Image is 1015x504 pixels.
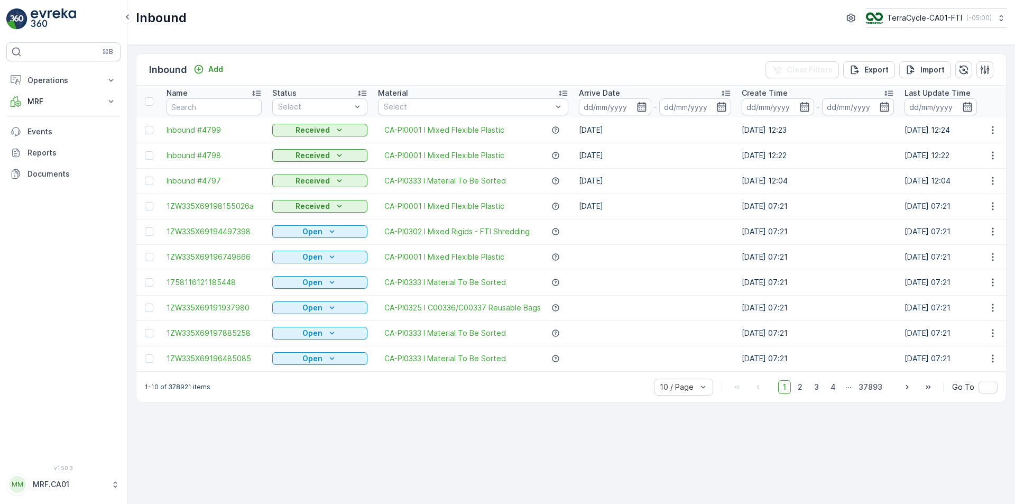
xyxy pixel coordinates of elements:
p: Select [384,102,552,112]
p: Documents [27,169,116,179]
a: 1ZW335X69194497398 [167,226,262,237]
div: Toggle Row Selected [145,354,153,363]
button: Add [189,63,227,76]
button: Import [899,61,951,78]
div: Toggle Row Selected [145,177,153,185]
a: CA-PI0001 I Mixed Flexible Plastic [384,252,504,262]
a: Events [6,121,121,142]
div: MM [9,476,26,493]
a: 1ZW335X69196749666 [167,252,262,262]
p: Received [296,125,330,135]
a: 1758116121185448 [167,277,262,288]
td: [DATE] 12:23 [736,117,899,143]
td: [DATE] [574,143,736,168]
div: Toggle Row Selected [145,227,153,236]
input: dd/mm/yyyy [905,98,977,115]
input: dd/mm/yyyy [659,98,732,115]
button: Export [843,61,895,78]
a: CA-PI0325 I C00336/C00337 Reusable Bags [384,303,541,313]
p: Material [378,88,408,98]
td: [DATE] 07:21 [736,244,899,270]
p: ⌘B [103,48,113,56]
p: Open [302,277,322,288]
div: Toggle Row Selected [145,329,153,337]
td: [DATE] 07:21 [736,346,899,371]
td: [DATE] 12:22 [736,143,899,168]
a: CA-PI0001 I Mixed Flexible Plastic [384,201,504,212]
button: Open [272,352,367,365]
p: Open [302,328,322,338]
span: 3 [809,380,824,394]
p: Arrive Date [579,88,620,98]
a: Documents [6,163,121,185]
a: CA-PI0333 I Material To Be Sorted [384,176,506,186]
img: logo [6,8,27,30]
button: Open [272,225,367,238]
a: Inbound #4797 [167,176,262,186]
a: CA-PI0001 I Mixed Flexible Plastic [384,150,504,161]
p: Received [296,176,330,186]
button: Received [272,149,367,162]
span: 1ZW335X69191937980 [167,303,262,313]
span: Inbound #4798 [167,150,262,161]
button: Clear Filters [765,61,839,78]
span: 1ZW335X69198155026a [167,201,262,212]
p: Add [208,64,223,75]
span: Inbound #4799 [167,125,262,135]
a: CA-PI0333 I Material To Be Sorted [384,353,506,364]
p: Import [920,65,945,75]
button: Received [272,124,367,136]
p: Open [302,303,322,313]
button: Open [272,276,367,289]
button: Operations [6,70,121,91]
a: Reports [6,142,121,163]
span: Go To [952,382,974,392]
button: MRF [6,91,121,112]
td: [DATE] 07:21 [736,270,899,295]
p: ( -05:00 ) [966,14,992,22]
a: CA-PI0302 I Mixed Rigids - FTI Shredding [384,226,530,237]
p: Status [272,88,297,98]
p: MRF [27,96,99,107]
input: dd/mm/yyyy [742,98,814,115]
input: dd/mm/yyyy [579,98,651,115]
span: v 1.50.3 [6,465,121,471]
p: Inbound [136,10,187,26]
td: [DATE] 07:21 [736,320,899,346]
p: 1-10 of 378921 items [145,383,210,391]
div: Toggle Row Selected [145,253,153,261]
button: Open [272,327,367,340]
button: Open [272,301,367,314]
div: Toggle Row Selected [145,202,153,210]
p: - [653,100,657,113]
a: CA-PI0333 I Material To Be Sorted [384,328,506,338]
p: Export [864,65,889,75]
div: Toggle Row Selected [145,126,153,134]
a: 1ZW335X69196485085 [167,353,262,364]
button: Received [272,175,367,187]
button: Received [272,200,367,213]
p: Clear Filters [787,65,833,75]
p: Open [302,226,322,237]
div: Toggle Row Selected [145,278,153,287]
p: Received [296,150,330,161]
td: [DATE] [574,117,736,143]
span: CA-PI0333 I Material To Be Sorted [384,277,506,288]
a: CA-PI0001 I Mixed Flexible Plastic [384,125,504,135]
p: ... [845,380,852,394]
td: [DATE] 07:21 [736,194,899,219]
span: 37893 [854,380,887,394]
p: Received [296,201,330,212]
td: [DATE] 12:04 [736,168,899,194]
p: Select [278,102,351,112]
p: Open [302,353,322,364]
span: 4 [826,380,841,394]
img: TC_BVHiTW6.png [866,12,883,24]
